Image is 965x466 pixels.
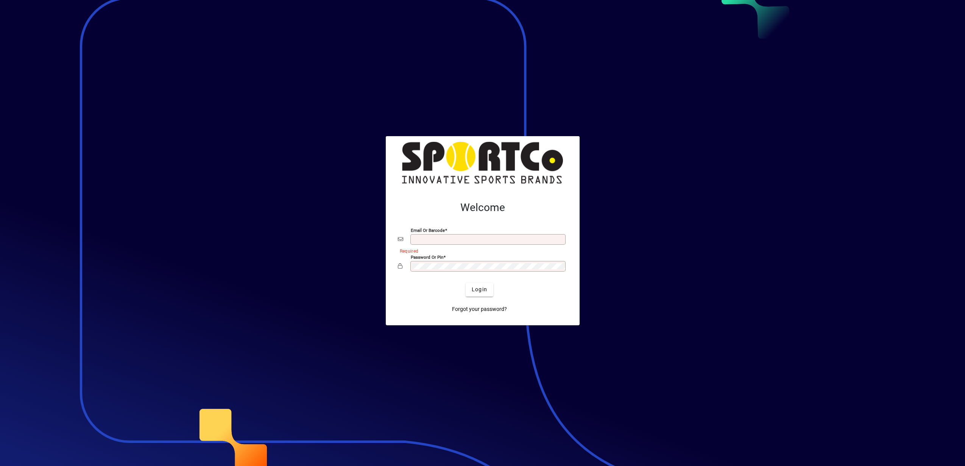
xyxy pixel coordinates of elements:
[411,254,443,259] mat-label: Password or Pin
[452,305,507,313] span: Forgot your password?
[400,247,561,255] mat-error: Required
[449,303,510,316] a: Forgot your password?
[411,227,445,233] mat-label: Email or Barcode
[398,201,567,214] h2: Welcome
[472,286,487,294] span: Login
[466,283,493,297] button: Login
